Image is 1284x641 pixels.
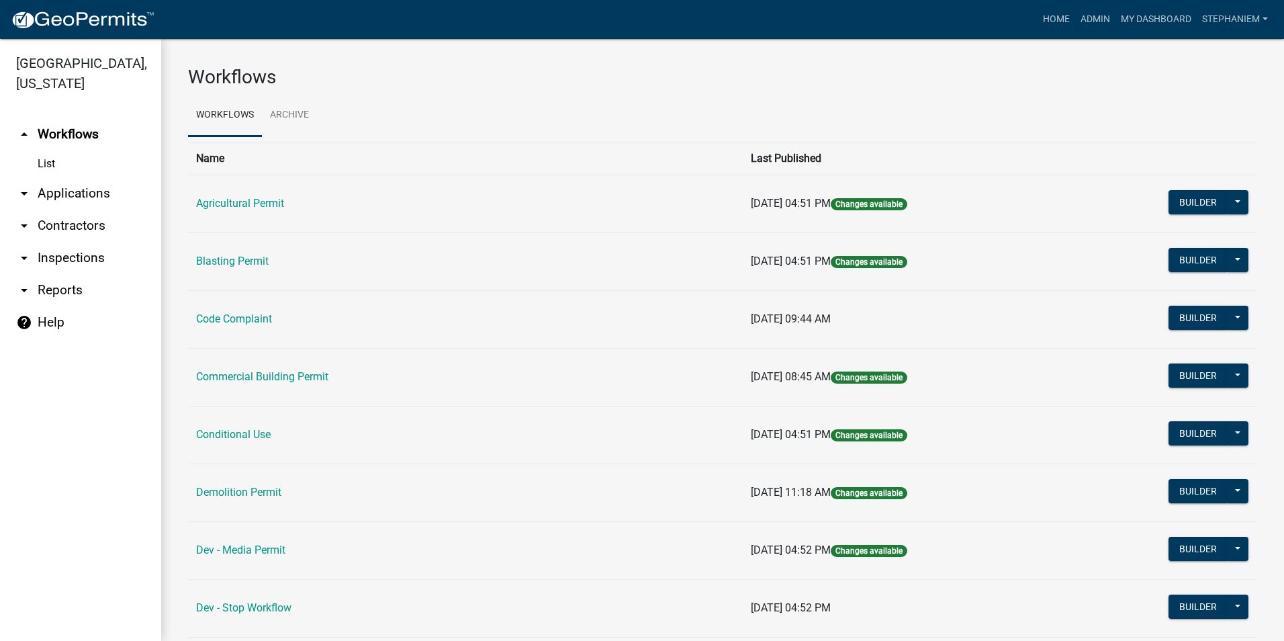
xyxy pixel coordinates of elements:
[16,126,32,142] i: arrow_drop_up
[188,94,262,137] a: Workflows
[831,198,907,210] span: Changes available
[196,255,269,267] a: Blasting Permit
[196,486,281,499] a: Demolition Permit
[831,372,907,384] span: Changes available
[751,312,831,325] span: [DATE] 09:44 AM
[751,370,831,383] span: [DATE] 08:45 AM
[1168,595,1228,619] button: Builder
[196,197,284,210] a: Agricultural Permit
[16,314,32,331] i: help
[1168,421,1228,445] button: Builder
[196,601,291,614] a: Dev - Stop Workflow
[188,142,743,175] th: Name
[1168,306,1228,330] button: Builder
[1168,537,1228,561] button: Builder
[831,487,907,499] span: Changes available
[196,312,272,325] a: Code Complaint
[1115,7,1197,32] a: My Dashboard
[1038,7,1075,32] a: Home
[831,545,907,557] span: Changes available
[16,250,32,266] i: arrow_drop_down
[1168,248,1228,272] button: Builder
[751,255,831,267] span: [DATE] 04:51 PM
[188,66,1257,89] h3: Workflows
[751,544,831,556] span: [DATE] 04:52 PM
[751,486,831,499] span: [DATE] 11:18 AM
[831,256,907,268] span: Changes available
[196,428,271,441] a: Conditional Use
[16,218,32,234] i: arrow_drop_down
[16,185,32,202] i: arrow_drop_down
[751,428,831,441] span: [DATE] 04:51 PM
[831,429,907,441] span: Changes available
[16,282,32,298] i: arrow_drop_down
[1168,364,1228,388] button: Builder
[1197,7,1273,32] a: StephanieM
[743,142,1072,175] th: Last Published
[1168,479,1228,503] button: Builder
[751,601,831,614] span: [DATE] 04:52 PM
[196,370,328,383] a: Commercial Building Permit
[196,544,285,556] a: Dev - Media Permit
[751,197,831,210] span: [DATE] 04:51 PM
[1168,190,1228,214] button: Builder
[1075,7,1115,32] a: Admin
[262,94,317,137] a: Archive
